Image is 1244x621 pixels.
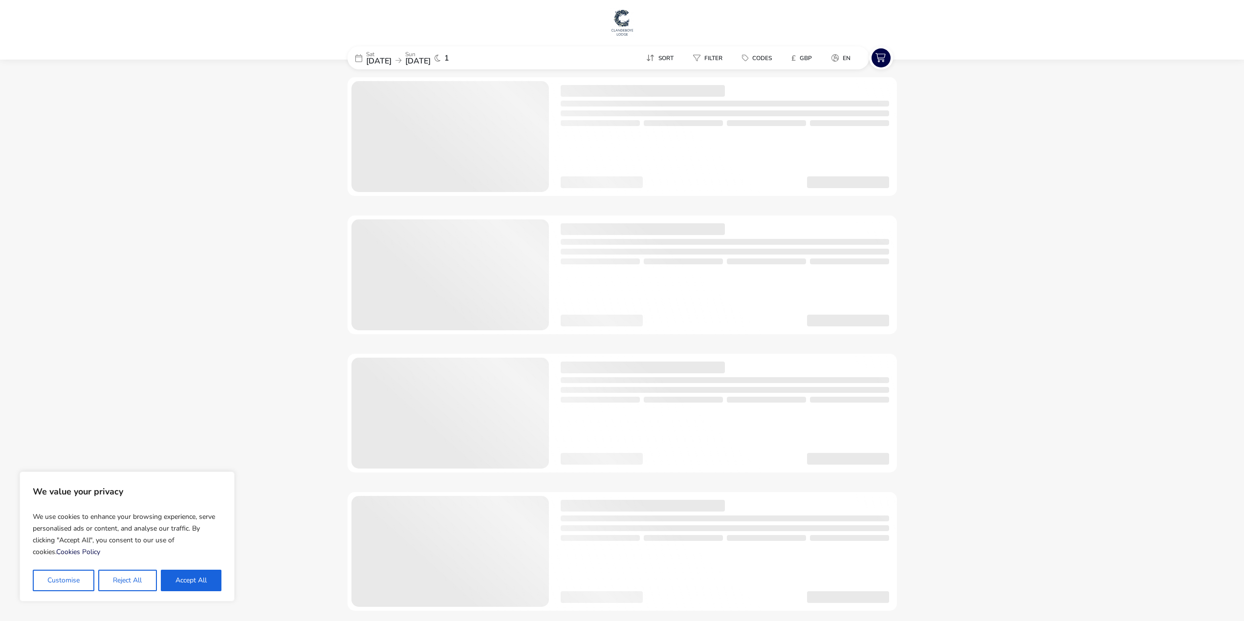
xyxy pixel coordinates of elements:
[366,56,392,66] span: [DATE]
[405,51,431,57] p: Sun
[33,482,221,501] p: We value your privacy
[800,54,812,62] span: GBP
[98,570,156,591] button: Reject All
[843,54,851,62] span: en
[20,471,235,601] div: We value your privacy
[791,53,796,63] i: £
[610,8,634,37] img: Main Website
[685,51,730,65] button: Filter
[366,51,392,57] p: Sat
[824,51,858,65] button: en
[161,570,221,591] button: Accept All
[658,54,674,62] span: Sort
[824,51,862,65] naf-pibe-menu-bar-item: en
[638,51,681,65] button: Sort
[784,51,820,65] button: £GBP
[56,547,100,557] a: Cookies Policy
[33,570,94,591] button: Customise
[348,46,494,69] div: Sat[DATE]Sun[DATE]1
[638,51,685,65] naf-pibe-menu-bar-item: Sort
[784,51,824,65] naf-pibe-menu-bar-item: £GBP
[734,51,784,65] naf-pibe-menu-bar-item: Codes
[444,54,449,62] span: 1
[704,54,722,62] span: Filter
[685,51,734,65] naf-pibe-menu-bar-item: Filter
[405,56,431,66] span: [DATE]
[734,51,780,65] button: Codes
[33,507,221,562] p: We use cookies to enhance your browsing experience, serve personalised ads or content, and analys...
[752,54,772,62] span: Codes
[610,8,634,39] a: Main Website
